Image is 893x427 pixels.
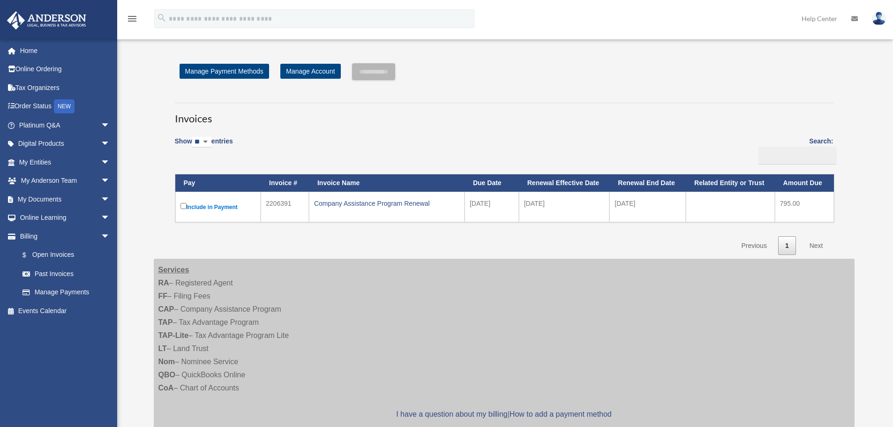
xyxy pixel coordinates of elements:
[158,279,169,287] strong: RA
[7,41,124,60] a: Home
[13,264,120,283] a: Past Invoices
[803,236,830,255] a: Next
[314,197,459,210] div: Company Assistance Program Renewal
[158,345,167,352] strong: LT
[158,384,174,392] strong: CoA
[158,305,174,313] strong: CAP
[158,358,175,366] strong: Nom
[13,283,120,302] a: Manage Payments
[54,99,75,113] div: NEW
[686,174,775,192] th: Related Entity or Trust: activate to sort column ascending
[7,60,124,79] a: Online Ordering
[261,174,309,192] th: Invoice #: activate to sort column ascending
[101,135,120,154] span: arrow_drop_down
[101,227,120,246] span: arrow_drop_down
[7,116,124,135] a: Platinum Q&Aarrow_drop_down
[101,116,120,135] span: arrow_drop_down
[510,410,612,418] a: How to add a payment method
[465,174,519,192] th: Due Date: activate to sort column ascending
[755,135,833,165] label: Search:
[175,135,233,157] label: Show entries
[758,147,837,165] input: Search:
[775,192,834,222] td: 795.00
[157,13,167,23] i: search
[158,266,189,274] strong: Services
[519,192,610,222] td: [DATE]
[180,201,256,213] label: Include in Payment
[519,174,610,192] th: Renewal Effective Date: activate to sort column ascending
[101,209,120,228] span: arrow_drop_down
[158,408,850,421] p: |
[609,192,686,222] td: [DATE]
[101,190,120,209] span: arrow_drop_down
[101,172,120,191] span: arrow_drop_down
[778,236,796,255] a: 1
[872,12,886,25] img: User Pic
[7,301,124,320] a: Events Calendar
[28,249,32,261] span: $
[158,292,168,300] strong: FF
[127,16,138,24] a: menu
[180,64,269,79] a: Manage Payment Methods
[175,103,833,126] h3: Invoices
[127,13,138,24] i: menu
[13,246,115,265] a: $Open Invoices
[7,135,124,153] a: Digital Productsarrow_drop_down
[101,153,120,172] span: arrow_drop_down
[775,174,834,192] th: Amount Due: activate to sort column ascending
[7,190,124,209] a: My Documentsarrow_drop_down
[7,78,124,97] a: Tax Organizers
[175,174,261,192] th: Pay: activate to sort column descending
[396,410,507,418] a: I have a question about my billing
[158,318,173,326] strong: TAP
[7,172,124,190] a: My Anderson Teamarrow_drop_down
[180,203,187,209] input: Include in Payment
[7,209,124,227] a: Online Learningarrow_drop_down
[465,192,519,222] td: [DATE]
[261,192,309,222] td: 2206391
[609,174,686,192] th: Renewal End Date: activate to sort column ascending
[192,137,211,148] select: Showentries
[158,331,189,339] strong: TAP-Lite
[280,64,340,79] a: Manage Account
[734,236,773,255] a: Previous
[7,97,124,116] a: Order StatusNEW
[158,371,175,379] strong: QBO
[7,227,120,246] a: Billingarrow_drop_down
[4,11,89,30] img: Anderson Advisors Platinum Portal
[309,174,465,192] th: Invoice Name: activate to sort column ascending
[7,153,124,172] a: My Entitiesarrow_drop_down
